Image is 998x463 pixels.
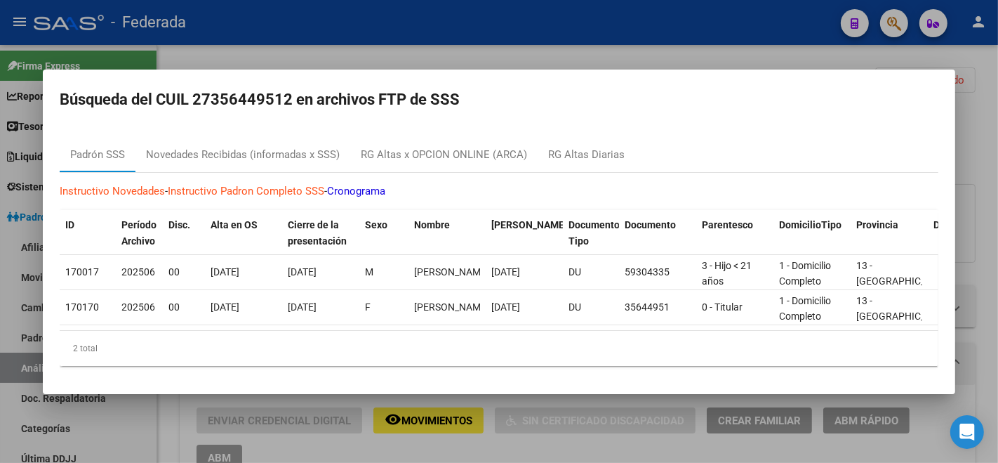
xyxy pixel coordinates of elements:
datatable-header-cell: Documento [619,210,696,256]
span: 170170 [65,301,99,313]
datatable-header-cell: Parentesco [696,210,773,256]
span: 1 - Domicilio Completo [779,295,831,322]
datatable-header-cell: Fecha Nac. [486,210,563,256]
span: Provincia [856,219,898,230]
span: [DATE] [491,301,520,313]
span: M [365,266,373,278]
span: Documento Tipo [568,219,620,247]
span: Departamento [933,219,998,230]
span: Disc. [168,219,190,230]
datatable-header-cell: Documento Tipo [563,210,619,256]
span: [DATE] [288,301,317,313]
span: 202506 [121,266,155,278]
a: Instructivo Padron Completo SSS [168,185,324,197]
span: 202506 [121,301,155,313]
a: Instructivo Novedades [60,185,165,197]
span: 13 - [GEOGRAPHIC_DATA] [856,295,951,322]
span: Sexo [365,219,387,230]
div: 35644951 [625,299,691,315]
a: Cronograma [327,185,385,197]
div: Open Intercom Messenger [950,415,984,449]
p: - - [60,183,938,200]
datatable-header-cell: Provincia [851,210,928,256]
span: F [365,301,371,313]
span: COLL, MARIANA LAURA [414,301,489,313]
div: DU [568,299,613,315]
span: [DATE] [288,266,317,278]
span: [DATE] [491,266,520,278]
span: [DATE] [211,266,239,278]
datatable-header-cell: Sexo [359,210,408,256]
datatable-header-cell: Disc. [163,210,205,256]
datatable-header-cell: Cierre de la presentación [282,210,359,256]
span: 1 - Domicilio Completo [779,260,831,287]
span: DomicilioTipo [779,219,841,230]
div: RG Altas x OPCION ONLINE (ARCA) [361,147,527,163]
span: 170017 [65,266,99,278]
span: Nombre [414,219,450,230]
span: 3 - Hijo < 21 años [702,260,752,287]
div: 00 [168,264,199,280]
datatable-header-cell: DomicilioTipo [773,210,851,256]
span: Alta en OS [211,219,258,230]
span: MARINELLI, VALENTINO [414,266,489,278]
span: 13 - [GEOGRAPHIC_DATA] [856,260,951,287]
datatable-header-cell: Nombre [408,210,486,256]
span: ID [65,219,74,230]
span: [DATE] [211,301,239,313]
div: 59304335 [625,264,691,280]
datatable-header-cell: Alta en OS [205,210,282,256]
span: 0 - Titular [702,301,743,313]
datatable-header-cell: ID [60,210,116,256]
h2: Búsqueda del CUIL 27356449512 en archivos FTP de SSS [60,86,938,113]
datatable-header-cell: Período Archivo [116,210,163,256]
span: Cierre de la presentación [288,219,347,247]
div: 00 [168,299,199,315]
div: RG Altas Diarias [548,147,625,163]
span: Documento [625,219,676,230]
span: [PERSON_NAME]. [491,219,570,230]
span: Parentesco [702,219,753,230]
div: Padrón SSS [70,147,125,163]
span: Período Archivo [121,219,157,247]
div: 2 total [60,331,938,366]
div: Novedades Recibidas (informadas x SSS) [146,147,340,163]
div: DU [568,264,613,280]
